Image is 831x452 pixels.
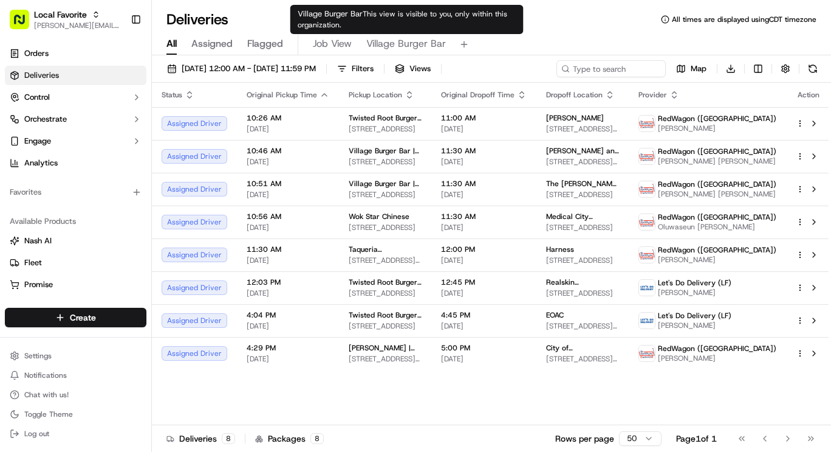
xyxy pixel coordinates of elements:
[409,63,431,74] span: Views
[658,123,776,133] span: [PERSON_NAME]
[247,223,329,232] span: [DATE]
[332,60,379,77] button: Filters
[24,235,52,246] span: Nash AI
[658,245,776,255] span: RedWagon ([GEOGRAPHIC_DATA])
[441,256,527,265] span: [DATE]
[247,90,317,100] span: Original Pickup Time
[658,311,731,321] span: Let's Do Delivery (LF)
[441,223,527,232] span: [DATE]
[247,354,329,364] span: [DATE]
[162,60,321,77] button: [DATE] 12:00 AM - [DATE] 11:59 PM
[182,63,316,74] span: [DATE] 12:00 AM - [DATE] 11:59 PM
[804,60,821,77] button: Refresh
[671,60,712,77] button: Map
[103,178,112,187] div: 💻
[639,214,655,230] img: time_to_eat_nevada_logo
[349,157,422,167] span: [STREET_ADDRESS]
[24,279,53,290] span: Promise
[5,425,146,442] button: Log out
[24,257,42,268] span: Fleet
[639,247,655,263] img: time_to_eat_nevada_logo
[349,288,422,298] span: [STREET_ADDRESS]
[222,433,235,444] div: 8
[247,157,329,167] span: [DATE]
[247,310,329,320] span: 4:04 PM
[247,190,329,200] span: [DATE]
[121,206,147,215] span: Pylon
[247,245,329,254] span: 11:30 AM
[349,179,422,189] span: Village Burger Bar | [GEOGRAPHIC_DATA]
[98,172,200,193] a: 💻API Documentation
[191,37,233,51] span: Assigned
[796,90,821,100] div: Action
[5,183,146,202] div: Favorites
[34,9,87,21] span: Local Favorite
[546,277,619,287] span: Realskin Dermatology
[658,278,731,288] span: Let's Do Delivery (LF)
[24,176,93,189] span: Knowledge Base
[441,157,527,167] span: [DATE]
[5,153,146,173] a: Analytics
[24,48,49,59] span: Orders
[349,343,422,353] span: [PERSON_NAME] | [PERSON_NAME]
[441,179,527,189] span: 11:30 AM
[441,146,527,156] span: 11:30 AM
[546,310,564,320] span: EOAC
[546,223,619,232] span: [STREET_ADDRESS]
[546,157,619,167] span: [STREET_ADDRESS][PERSON_NAME]
[86,206,147,215] a: Powered byPylon
[247,277,329,287] span: 12:03 PM
[352,63,374,74] span: Filters
[5,131,146,151] button: Engage
[247,288,329,298] span: [DATE]
[441,90,515,100] span: Original Dropoff Time
[349,310,422,320] span: Twisted Root Burger | Waco
[298,9,507,30] span: This view is visible to you, only within this organization.
[546,288,619,298] span: [STREET_ADDRESS]
[207,120,221,134] button: Start new chat
[5,308,146,327] button: Create
[5,367,146,384] button: Notifications
[676,433,717,445] div: Page 1 of 1
[349,223,422,232] span: [STREET_ADDRESS]
[10,235,142,246] a: Nash AI
[556,60,666,77] input: Type to search
[546,354,619,364] span: [STREET_ADDRESS][PERSON_NAME]
[247,256,329,265] span: [DATE]
[639,148,655,164] img: time_to_eat_nevada_logo
[70,311,96,324] span: Create
[546,245,574,254] span: Harness
[12,178,22,187] div: 📗
[555,433,614,445] p: Rows per page
[24,114,67,125] span: Orchestrate
[546,113,604,123] span: [PERSON_NAME]
[34,21,121,30] span: [PERSON_NAME][EMAIL_ADDRESS][PERSON_NAME][DOMAIN_NAME]
[5,386,146,403] button: Chat with us!
[546,179,619,189] span: The [PERSON_NAME] Group
[247,343,329,353] span: 4:29 PM
[313,37,352,51] span: Job View
[5,275,146,294] button: Promise
[546,321,619,331] span: [STREET_ADDRESS][PERSON_NAME]
[24,70,59,81] span: Deliveries
[24,429,49,439] span: Log out
[441,310,527,320] span: 4:45 PM
[166,10,228,29] h1: Deliveries
[349,124,422,134] span: [STREET_ADDRESS]
[5,253,146,273] button: Fleet
[310,433,324,444] div: 8
[32,78,219,91] input: Got a question? Start typing here...
[349,90,402,100] span: Pickup Location
[349,113,422,123] span: Twisted Root Burger | Deep Ellum
[41,116,199,128] div: Start new chat
[441,288,527,298] span: [DATE]
[658,321,731,330] span: [PERSON_NAME]
[5,231,146,251] button: Nash AI
[24,370,67,380] span: Notifications
[349,146,422,156] span: Village Burger Bar | [PERSON_NAME]
[441,354,527,364] span: [DATE]
[10,257,142,268] a: Fleet
[24,92,50,103] span: Control
[5,5,126,34] button: Local Favorite[PERSON_NAME][EMAIL_ADDRESS][PERSON_NAME][DOMAIN_NAME]
[247,113,329,123] span: 10:26 AM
